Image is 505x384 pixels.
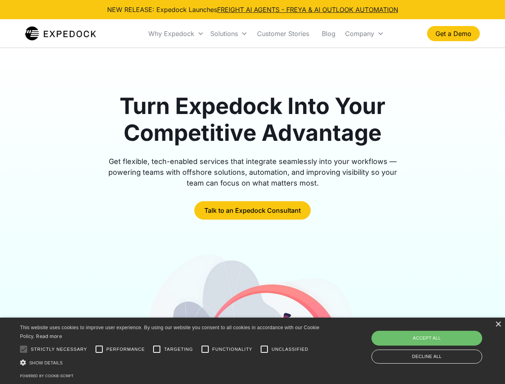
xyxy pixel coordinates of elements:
[345,30,374,38] div: Company
[99,156,406,188] div: Get flexible, tech-enabled services that integrate seamlessly into your workflows — powering team...
[20,325,319,340] span: This website uses cookies to improve user experience. By using our website you consent to all coo...
[106,346,145,353] span: Performance
[427,26,480,41] a: Get a Demo
[164,346,193,353] span: Targeting
[148,30,194,38] div: Why Expedock
[217,6,398,14] a: FREIGHT AI AGENTS - FREYA & AI OUTLOOK AUTOMATION
[372,298,505,384] iframe: Chat Widget
[251,20,315,47] a: Customer Stories
[315,20,342,47] a: Blog
[36,333,62,339] a: Read more
[99,93,406,146] h1: Turn Expedock Into Your Competitive Advantage
[107,5,398,14] div: NEW RELEASE: Expedock Launches
[212,346,252,353] span: Functionality
[31,346,87,353] span: Strictly necessary
[342,20,387,47] div: Company
[145,20,207,47] div: Why Expedock
[271,346,308,353] span: Unclassified
[29,360,63,365] span: Show details
[210,30,238,38] div: Solutions
[20,358,322,367] div: Show details
[207,20,251,47] div: Solutions
[25,26,96,42] img: Expedock Logo
[20,374,74,378] a: Powered by cookie-script
[194,201,311,220] a: Talk to an Expedock Consultant
[25,26,96,42] a: home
